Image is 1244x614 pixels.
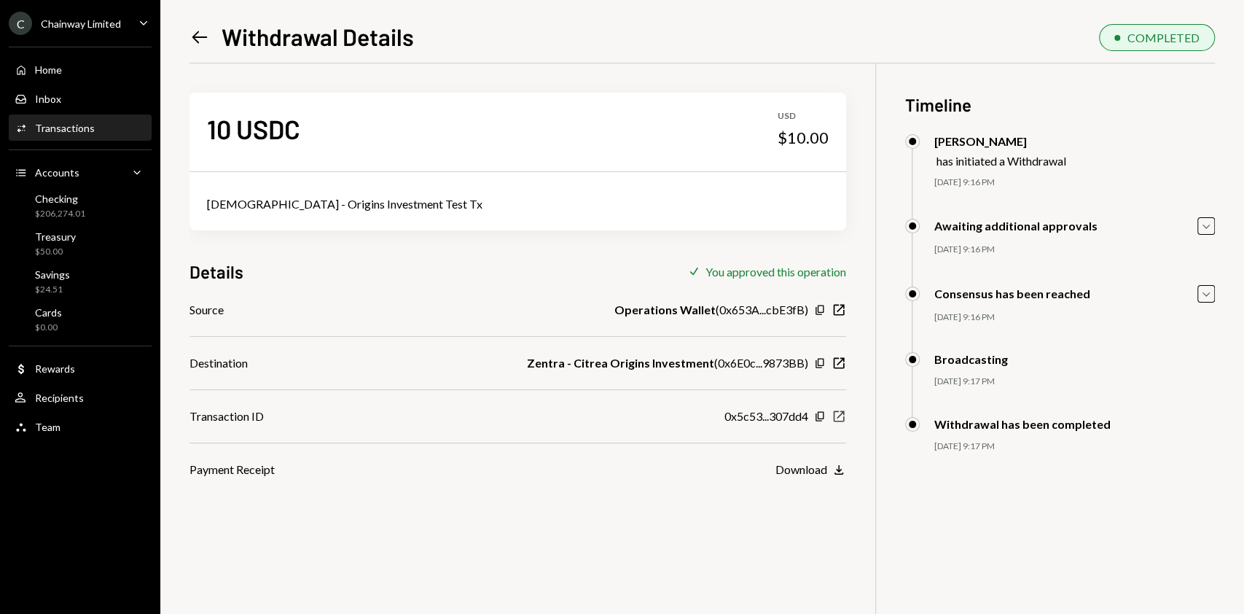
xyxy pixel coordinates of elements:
a: Transactions [9,114,152,141]
div: $50.00 [35,246,76,258]
a: Recipients [9,384,152,411]
div: 10 USDC [207,112,300,145]
a: Team [9,413,152,440]
div: [DATE] 9:17 PM [934,376,1215,388]
b: Operations Wallet [614,301,716,319]
div: $24.51 [35,284,70,296]
div: [DATE] 9:16 PM [934,311,1215,324]
div: Checking [35,193,85,205]
a: Home [9,56,152,82]
div: Cards [35,306,62,319]
div: 0x5c53...307dd4 [724,408,808,425]
a: Accounts [9,159,152,185]
div: USD [778,110,829,123]
b: Zentra - Citrea Origins Investment [527,354,714,372]
div: Team [35,421,60,433]
a: Savings$24.51 [9,264,152,299]
div: [DATE] 9:17 PM [934,440,1215,453]
div: [DATE] 9:16 PM [934,244,1215,256]
a: Treasury$50.00 [9,226,152,261]
div: Accounts [35,166,79,179]
div: Download [775,462,827,476]
div: Recipients [35,392,84,404]
div: Awaiting additional approvals [934,219,1098,233]
a: Checking$206,274.01 [9,188,152,223]
button: Download [775,462,846,478]
div: Transactions [35,122,95,134]
a: Rewards [9,355,152,381]
div: Source [189,301,224,319]
h3: Timeline [905,93,1215,117]
div: Payment Receipt [189,461,275,478]
div: Inbox [35,93,61,105]
div: ( 0x6E0c...9873BB ) [527,354,808,372]
div: Transaction ID [189,408,264,425]
div: Savings [35,268,70,281]
div: C [9,12,32,35]
div: COMPLETED [1127,31,1200,44]
div: Destination [189,354,248,372]
div: Chainway Limited [41,18,121,30]
div: Consensus has been reached [934,287,1090,300]
div: Rewards [35,362,75,375]
div: Broadcasting [934,352,1008,366]
div: $0.00 [35,322,62,334]
div: Treasury [35,230,76,243]
h3: Details [189,260,243,284]
a: Cards$0.00 [9,302,152,337]
div: Home [35,63,62,76]
div: [DEMOGRAPHIC_DATA] - Origins Investment Test Tx [207,195,829,213]
div: Withdrawal has been completed [934,417,1111,431]
div: ( 0x653A...cbE3fB ) [614,301,808,319]
div: [PERSON_NAME] [934,134,1066,148]
div: $206,274.01 [35,208,85,220]
div: You approved this operation [705,265,846,279]
div: $10.00 [778,128,829,148]
div: [DATE] 9:16 PM [934,176,1215,189]
h1: Withdrawal Details [222,22,414,51]
div: has initiated a Withdrawal [936,154,1066,168]
a: Inbox [9,85,152,112]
